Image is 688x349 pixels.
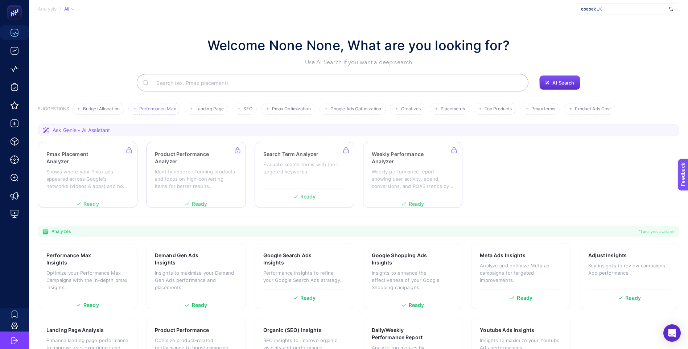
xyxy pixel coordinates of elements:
[588,262,671,276] p: Key insights to review campaigns App performance
[263,252,323,266] h3: Google Search Ads Insights
[207,58,510,67] p: Use AI Search if you want a deep search
[372,269,454,291] p: Insights to enhance the effectiveness of your Google Shopping campaigns.
[575,106,611,112] span: Product Ads Cost
[83,106,120,112] span: Budget Allocation
[441,106,465,112] span: Placements
[485,106,512,112] span: Top Products
[46,327,104,334] h3: Landing Page Analysis
[372,252,432,266] h3: Google Shopping Ads Insights
[409,303,424,308] span: Ready
[363,243,463,309] a: Google Shopping Ads InsightsInsights to enhance the effectiveness of your Google Shopping campaig...
[53,127,110,134] span: Ask Genie - AI Assistant
[480,252,525,259] h3: Meta Ads Insights
[38,243,137,309] a: Performance Max InsightsOptimize your Performance Max Campaigns with the in-depth pmax insights.R...
[480,327,534,334] h3: Youtube Ads Insights
[38,6,57,12] span: Analysis
[151,73,523,93] input: Search
[195,106,224,112] span: Landing Page
[300,295,316,300] span: Ready
[52,229,71,234] span: Analyzes
[146,243,246,309] a: Demand Gen Ads InsightsInsights to maximize your Demand Gen Ads performance and placements.Ready
[38,106,69,115] h3: SUGGESTIONS
[480,262,562,284] p: Analyze and optimize Meta ad campaigns for targeted improvements.
[207,36,510,55] h1: Welcome None None, What are you looking for?
[255,142,354,208] a: Search Term AnalyzerEvaluate search terms with their targeted keywordsReady
[155,269,237,291] p: Insights to maximize your Demand Gen Ads performance and placements.
[639,229,675,234] span: 11 analyzes available
[539,75,580,90] button: AI Search
[46,269,129,291] p: Optimize your Performance Max Campaigns with the in-depth pmax insights.
[471,243,571,309] a: Meta Ads InsightsAnalyze and optimize Meta ad campaigns for targeted improvements.Ready
[517,295,532,300] span: Ready
[64,6,74,12] div: All
[580,243,679,309] a: Adjust InsightsKey insights to review campaigns App performanceReady
[663,324,681,342] div: Open Intercom Messenger
[625,295,641,300] span: Ready
[155,327,209,334] h3: Product Performance
[139,106,176,112] span: Performance Max
[255,243,354,309] a: Google Search Ads InsightsPerformance insights to refine your Google Search Ads strategy.Ready
[581,6,666,12] span: ebebek UK
[243,106,252,112] span: SEO
[155,252,214,266] h3: Demand Gen Ads Insights
[401,106,421,112] span: Creatives
[531,106,555,112] span: Pmax terms
[59,6,61,12] span: /
[192,303,207,308] span: Ready
[263,269,346,284] p: Performance insights to refine your Google Search Ads strategy.
[146,142,246,208] a: Product Performance AnalyzerIdentify underperforming products and focus on high-converting items ...
[83,303,99,308] span: Ready
[4,2,28,8] span: Feedback
[272,106,311,112] span: Pmax Optimization
[588,252,627,259] h3: Adjust Insights
[552,80,574,86] span: AI Search
[330,106,382,112] span: Google Ads Optimization
[372,327,432,341] h3: Daily/Weekly Performance Report
[38,142,137,208] a: Pmax Placement AnalyzerShows where your Pmax ads appeared across Google's networks (videos & apps...
[363,142,463,208] a: Weekly Performance AnalyzerWeekly performance report showing user activity, spend, conversions, a...
[669,5,673,13] img: svg%3e
[263,327,322,334] h3: Organic (SEO) Insights
[46,252,106,266] h3: Performance Max Insights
